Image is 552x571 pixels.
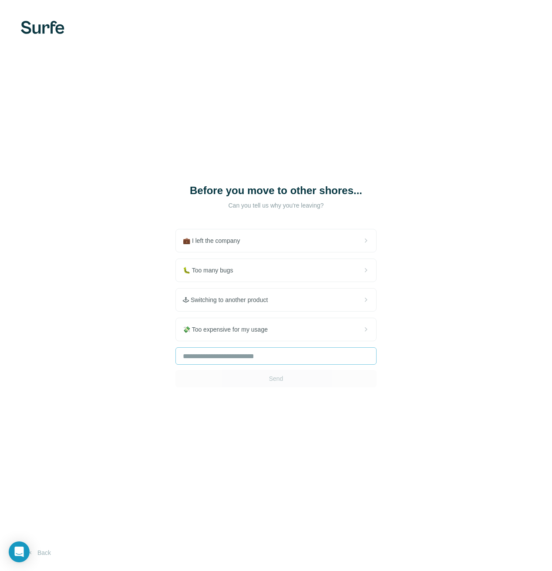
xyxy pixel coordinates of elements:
span: 🕹 Switching to another product [183,296,275,304]
h1: Before you move to other shores... [189,184,363,198]
button: Back [21,545,57,561]
img: Surfe's logo [21,21,64,34]
span: 🐛 Too many bugs [183,266,240,275]
p: Can you tell us why you're leaving? [189,201,363,210]
div: Open Intercom Messenger [9,541,30,562]
span: 💸 Too expensive for my usage [183,325,275,334]
span: 💼 I left the company [183,236,247,245]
